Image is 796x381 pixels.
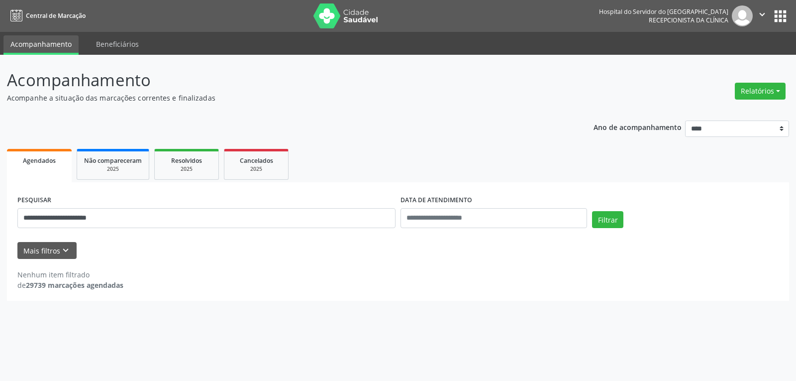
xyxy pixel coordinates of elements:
span: Central de Marcação [26,11,86,20]
a: Beneficiários [89,35,146,53]
div: de [17,280,123,290]
button: Filtrar [592,211,623,228]
button: Relatórios [735,83,786,100]
label: DATA DE ATENDIMENTO [400,193,472,208]
button: Mais filtroskeyboard_arrow_down [17,242,77,259]
div: 2025 [84,165,142,173]
i:  [757,9,768,20]
a: Central de Marcação [7,7,86,24]
span: Cancelados [240,156,273,165]
div: 2025 [231,165,281,173]
i: keyboard_arrow_down [60,245,71,256]
p: Acompanhamento [7,68,554,93]
strong: 29739 marcações agendadas [26,280,123,290]
p: Ano de acompanhamento [594,121,682,133]
div: Hospital do Servidor do [GEOGRAPHIC_DATA] [599,7,728,16]
span: Resolvidos [171,156,202,165]
label: PESQUISAR [17,193,51,208]
img: img [732,5,753,26]
div: 2025 [162,165,211,173]
button: apps [772,7,789,25]
button:  [753,5,772,26]
span: Recepcionista da clínica [649,16,728,24]
span: Agendados [23,156,56,165]
div: Nenhum item filtrado [17,269,123,280]
span: Não compareceram [84,156,142,165]
p: Acompanhe a situação das marcações correntes e finalizadas [7,93,554,103]
a: Acompanhamento [3,35,79,55]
